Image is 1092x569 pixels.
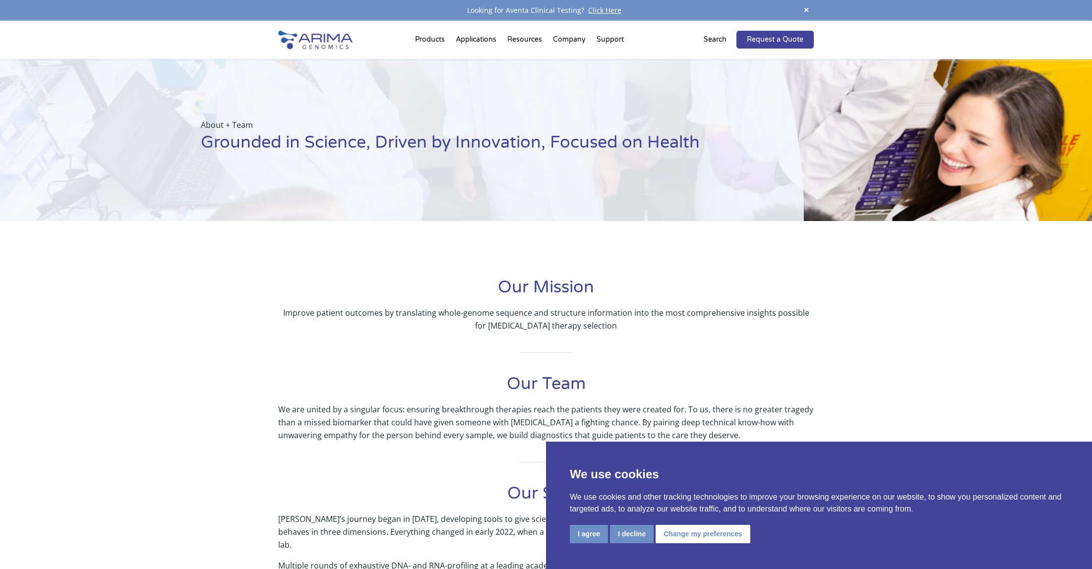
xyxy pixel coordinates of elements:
img: Arima-Genomics-logo [278,31,353,49]
h1: Our Mission [278,276,814,306]
h1: Our Story [278,482,814,512]
a: Request a Quote [736,31,814,49]
button: I decline [610,525,654,543]
p: We use cookies [570,465,1068,483]
h1: Our Team [278,373,814,403]
button: Change my preferences [656,525,750,543]
h1: Grounded in Science, Driven by Innovation, Focused on Health [201,131,754,162]
p: About + Team [201,118,754,131]
div: Looking for Aventa Clinical Testing? [278,4,814,17]
p: We are united by a singular focus: ensuring breakthrough therapies reach the patients they were c... [278,403,814,442]
p: Search [704,33,727,46]
a: Click Here [584,5,625,15]
p: [PERSON_NAME]’s journey began in [DATE], developing tools to give scientists an unprecedented win... [278,512,814,559]
button: I agree [570,525,608,543]
p: We use cookies and other tracking technologies to improve your browsing experience on our website... [570,491,1068,515]
p: Improve patient outcomes by translating whole-genome sequence and structure information into the ... [278,306,814,332]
